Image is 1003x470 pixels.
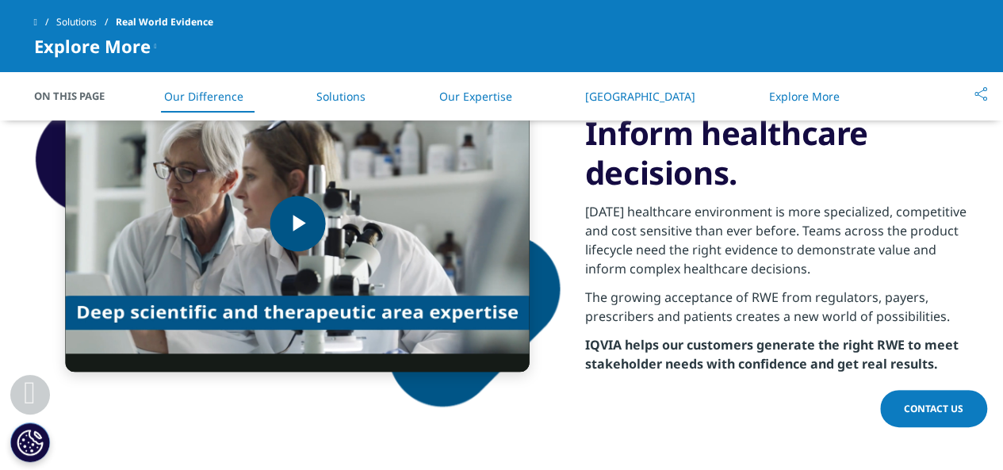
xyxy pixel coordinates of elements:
a: Solutions [316,89,366,104]
strong: IQVIA helps our customers generate the right RWE to meet stakeholder needs with confidence and ge... [585,336,959,373]
a: [GEOGRAPHIC_DATA] [585,89,695,104]
span: Real World Evidence [116,8,213,36]
a: Explore More [768,89,839,104]
p: The growing acceptance of RWE from regulators, payers, prescribers and patients creates a new wor... [585,288,970,335]
span: Explore More [34,36,151,55]
a: Contact Us [880,390,987,427]
a: Solutions [56,8,116,36]
a: Our Difference [164,89,243,104]
button: Definições de cookies [10,422,50,462]
span: Contact Us [904,402,963,415]
span: On This Page [34,88,121,104]
img: shape-1.png [34,40,561,407]
video-js: Video Player [66,75,530,372]
button: Play Video [270,196,325,251]
p: [DATE] healthcare environment is more specialized, competitive and cost sensitive than ever befor... [585,202,970,288]
h3: Demonstrate value. Inform healthcare decisions. [585,74,970,193]
a: Our Expertise [438,89,511,104]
